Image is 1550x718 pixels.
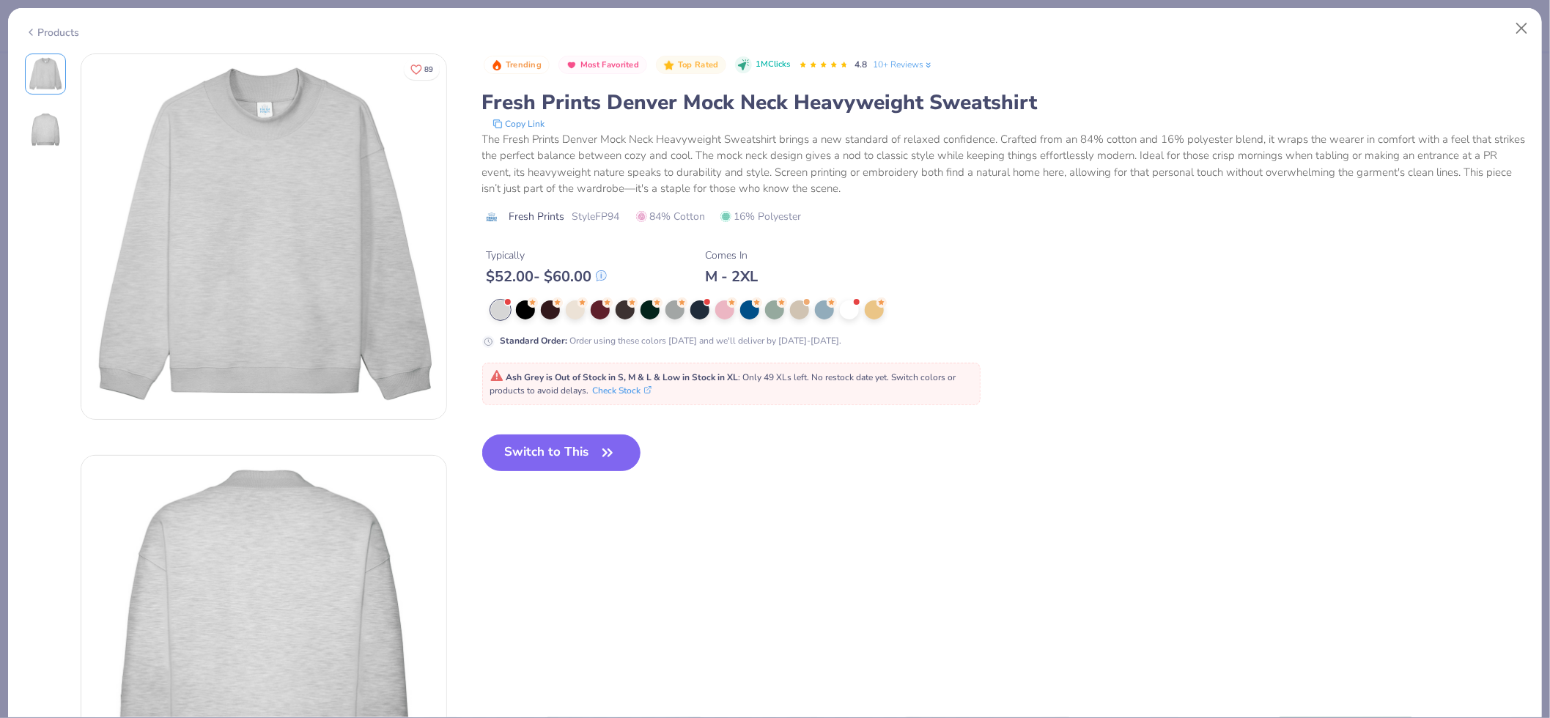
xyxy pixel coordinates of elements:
img: Back [28,112,63,147]
img: brand logo [482,211,502,223]
span: 4.8 [855,59,867,70]
span: Trending [506,61,542,69]
button: Check Stock [593,384,652,397]
a: 10+ Reviews [873,58,934,71]
img: Trending sort [491,59,503,71]
span: 16% Polyester [720,209,802,224]
div: Comes In [706,248,759,263]
span: Style FP94 [572,209,620,224]
img: Top Rated sort [663,59,675,71]
button: Switch to This [482,434,641,471]
div: 4.8 Stars [799,53,849,77]
div: The Fresh Prints Denver Mock Neck Heavyweight Sweatshirt brings a new standard of relaxed confide... [482,131,1526,197]
div: Order using these colors [DATE] and we'll deliver by [DATE]-[DATE]. [501,334,842,347]
button: copy to clipboard [488,116,550,131]
div: $ 52.00 - $ 60.00 [487,267,607,286]
div: M - 2XL [706,267,759,286]
button: Badge Button [484,56,550,75]
strong: Ash Grey is Out of Stock in S, M & L & Low in Stock in XL [506,371,739,383]
button: Like [404,59,440,80]
span: 89 [424,66,433,73]
div: Typically [487,248,607,263]
div: Fresh Prints Denver Mock Neck Heavyweight Sweatshirt [482,89,1526,116]
div: Products [25,25,80,40]
button: Close [1508,15,1536,42]
span: Top Rated [678,61,719,69]
img: Most Favorited sort [566,59,577,71]
span: 1M Clicks [756,59,790,71]
img: Front [81,54,446,419]
span: 84% Cotton [636,209,706,224]
span: Most Favorited [580,61,639,69]
span: : Only 49 XLs left. No restock date yet. Switch colors or products to avoid delays. [490,371,956,396]
span: Fresh Prints [509,209,565,224]
button: Badge Button [656,56,726,75]
strong: Standard Order : [501,335,568,347]
img: Front [28,56,63,92]
button: Badge Button [558,56,647,75]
